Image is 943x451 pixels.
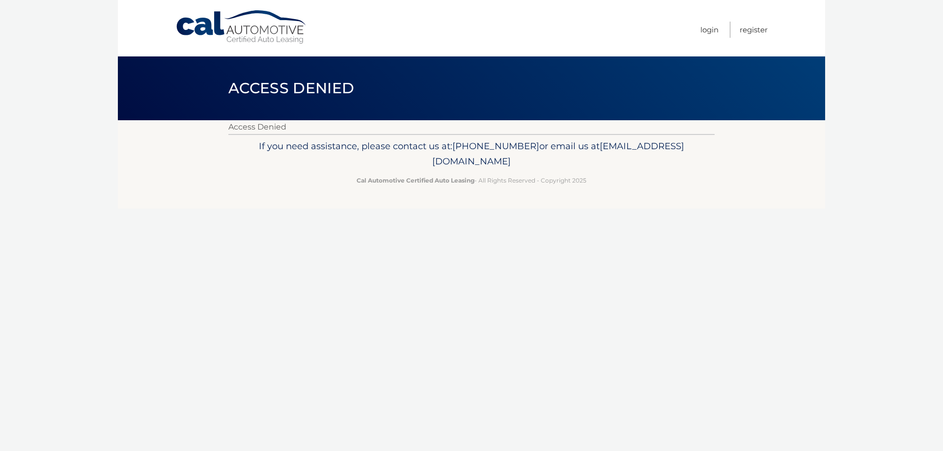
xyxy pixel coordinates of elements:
a: Register [740,22,768,38]
p: Access Denied [228,120,715,134]
strong: Cal Automotive Certified Auto Leasing [357,177,474,184]
p: - All Rights Reserved - Copyright 2025 [235,175,708,186]
a: Login [700,22,719,38]
span: Access Denied [228,79,354,97]
span: [PHONE_NUMBER] [452,140,539,152]
p: If you need assistance, please contact us at: or email us at [235,138,708,170]
a: Cal Automotive [175,10,308,45]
